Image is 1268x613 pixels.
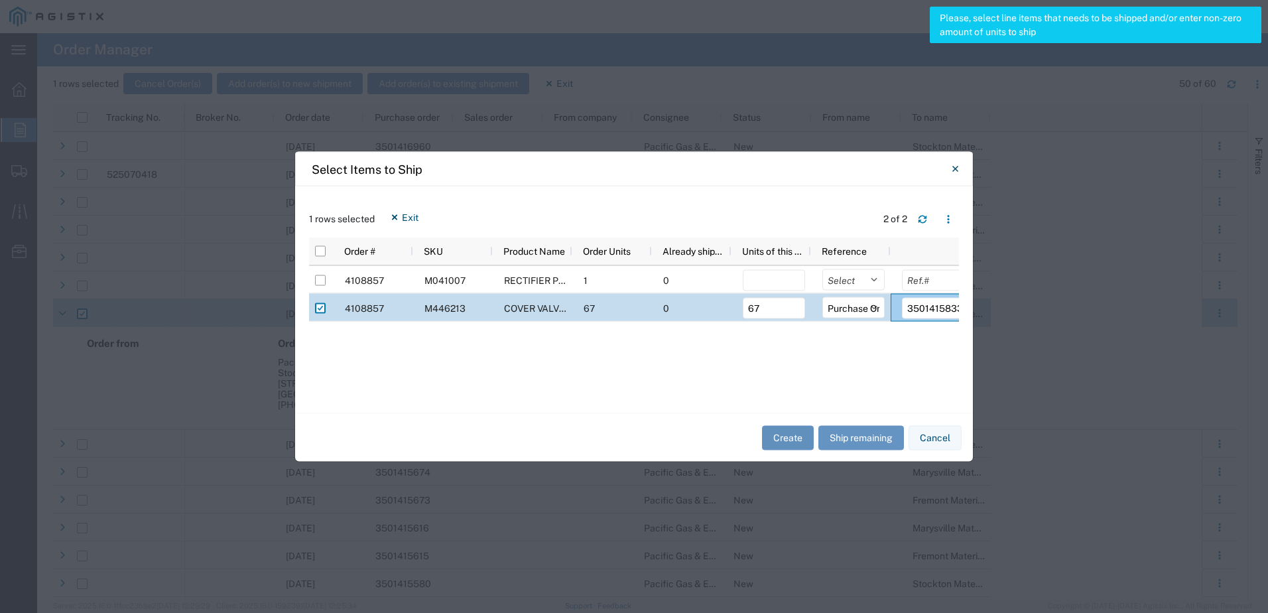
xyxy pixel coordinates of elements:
span: Product Name [503,246,565,257]
span: 67 [584,303,595,314]
button: Close [942,156,968,182]
span: COVER VALVE CAST IRON YELLOW [504,303,656,314]
button: Exit [379,207,429,228]
span: M041007 [424,275,466,286]
div: 2 of 2 [883,212,907,226]
span: SKU [424,246,443,257]
span: M446213 [424,303,466,314]
span: Order # [344,246,375,257]
span: RECTIFIER POLE MT VARIAC CONT 40V 5AMP [504,275,703,286]
span: Order Units [583,246,631,257]
h4: Select Items to Ship [312,160,422,178]
span: 4108857 [345,303,384,314]
span: Please, select line items that needs to be shipped and/or enter non-zero amount of units to ship [940,11,1256,39]
span: Units of this shipment [742,246,806,257]
span: 0 [663,275,669,286]
span: 1 rows selected [309,212,375,226]
span: 0 [663,303,669,314]
button: Cancel [909,425,962,450]
button: Refresh table [912,208,933,230]
input: Ref.# [902,270,964,291]
button: Ship remaining [818,425,904,450]
input: Ref.# [902,298,964,319]
span: Reference [822,246,867,257]
button: Create [762,425,814,450]
span: 4108857 [345,275,384,286]
span: Already shipped [663,246,726,257]
span: 1 [584,275,588,286]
